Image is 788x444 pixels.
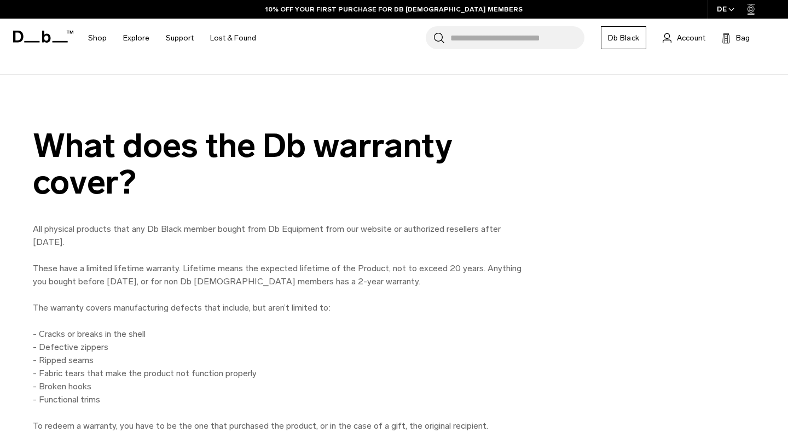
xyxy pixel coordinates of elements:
[601,26,646,49] a: Db Black
[736,32,750,44] span: Bag
[265,4,523,14] a: 10% OFF YOUR FIRST PURCHASE FOR DB [DEMOGRAPHIC_DATA] MEMBERS
[33,223,525,433] p: All physical products that any Db Black member bought from Db Equipment from our website or autho...
[80,19,264,57] nav: Main Navigation
[677,32,705,44] span: Account
[663,31,705,44] a: Account
[33,127,525,201] div: What does the Db warranty cover?
[123,19,149,57] a: Explore
[88,19,107,57] a: Shop
[722,31,750,44] button: Bag
[166,19,194,57] a: Support
[210,19,256,57] a: Lost & Found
